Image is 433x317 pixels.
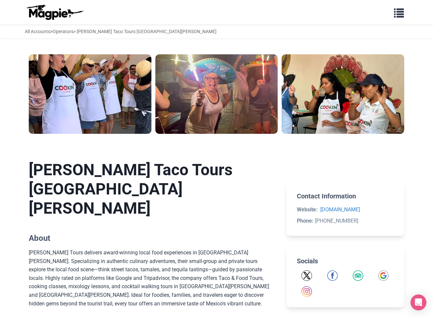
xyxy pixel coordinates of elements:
[25,29,50,34] a: All Accounts
[29,54,151,134] img: Cabo San Lucas Tacos Cooking Class, Mixology and Dancing Lessons
[29,160,276,218] h1: [PERSON_NAME] Taco Tours [GEOGRAPHIC_DATA][PERSON_NAME]
[297,206,318,213] strong: Website:
[327,270,338,281] a: Facebook
[378,270,389,281] a: Google
[301,286,312,297] a: Instagram
[301,286,312,297] img: Instagram icon
[297,192,394,200] h2: Contact Information
[320,206,360,213] a: [DOMAIN_NAME]
[353,270,363,281] img: Tripadvisor icon
[327,270,338,281] img: Facebook icon
[378,270,389,281] img: Google icon
[155,54,278,134] img: Cabo San Lucas Tacos Cooking Class, Mixology and Dancing Lessons
[282,54,404,134] img: Cabo San Lucas Tacos Cooking Class, Mixology and Dancing Lessons
[53,29,73,34] a: Operators
[297,217,394,225] li: [PHONE_NUMBER]
[297,257,394,265] h2: Socials
[297,218,314,224] strong: Phone:
[353,270,363,281] a: Tripadvisor
[29,248,276,308] p: [PERSON_NAME] Tours delivers award-winning local food experiences in [GEOGRAPHIC_DATA][PERSON_NAM...
[29,234,276,243] h2: About
[301,270,312,281] a: Twitter
[411,294,426,310] div: Open Intercom Messenger
[25,28,216,35] div: > > [PERSON_NAME] Taco Tours [GEOGRAPHIC_DATA][PERSON_NAME]
[301,270,312,281] img: Twitter icon
[25,4,84,20] img: logo-ab69f6fb50320c5b225c76a69d11143b.png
